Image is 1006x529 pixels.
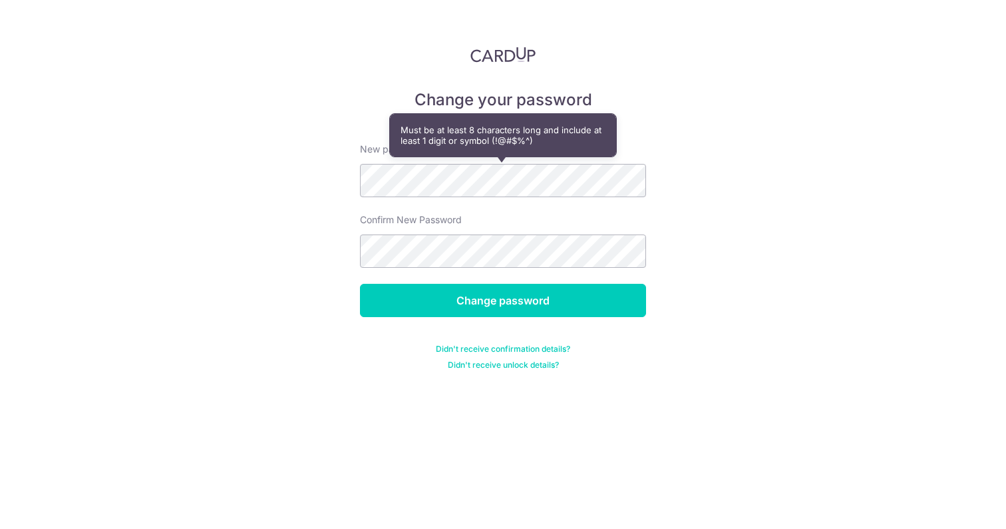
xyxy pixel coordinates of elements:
label: New password [360,143,425,156]
a: Didn't receive confirmation details? [436,344,570,354]
div: Must be at least 8 characters long and include at least 1 digit or symbol (!@#$%^) [390,114,616,157]
img: CardUp Logo [470,47,536,63]
label: Confirm New Password [360,213,462,227]
h5: Change your password [360,89,646,111]
a: Didn't receive unlock details? [448,360,559,370]
input: Change password [360,284,646,317]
